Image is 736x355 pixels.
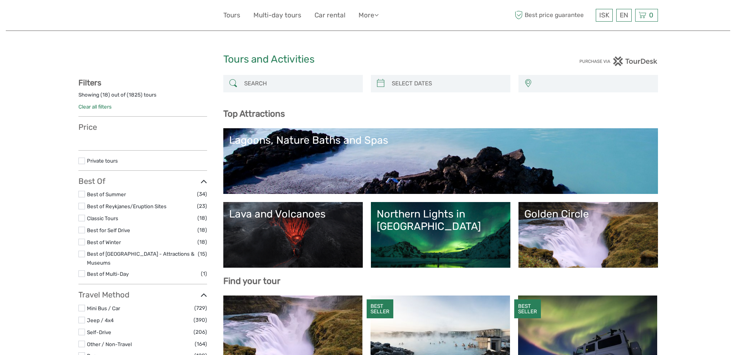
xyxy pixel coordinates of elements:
h1: Tours and Activities [223,53,513,66]
b: Find your tour [223,276,280,286]
h3: Travel Method [78,290,207,299]
h3: Best Of [78,177,207,186]
div: EN [616,9,632,22]
span: (18) [197,226,207,234]
span: (18) [197,214,207,223]
span: (15) [198,250,207,258]
a: Multi-day tours [253,10,301,21]
a: Best of Winter [87,239,121,245]
span: (164) [195,340,207,348]
a: Mini Bus / Car [87,305,120,311]
a: Lava and Volcanoes [229,208,357,262]
a: Classic Tours [87,215,118,221]
a: Clear all filters [78,104,112,110]
b: Top Attractions [223,109,285,119]
a: Best of Summer [87,191,126,197]
div: Showing ( ) out of ( ) tours [78,91,207,103]
span: (390) [194,316,207,324]
a: Jeep / 4x4 [87,317,114,323]
a: Best of Reykjanes/Eruption Sites [87,203,167,209]
div: BEST SELLER [514,299,541,319]
div: Lava and Volcanoes [229,208,357,220]
span: (1) [201,269,207,278]
span: (23) [197,202,207,211]
a: Golden Circle [524,208,652,262]
h3: Price [78,122,207,132]
a: More [359,10,379,21]
a: Tours [223,10,240,21]
div: Lagoons, Nature Baths and Spas [229,134,652,146]
span: 0 [648,11,654,19]
label: 18 [102,91,108,99]
strong: Filters [78,78,101,87]
a: Best for Self Drive [87,227,130,233]
span: Best price guarantee [513,9,594,22]
div: Golden Circle [524,208,652,220]
input: SEARCH [241,77,359,90]
a: Northern Lights in [GEOGRAPHIC_DATA] [377,208,505,262]
span: (729) [194,304,207,313]
div: Northern Lights in [GEOGRAPHIC_DATA] [377,208,505,233]
a: Lagoons, Nature Baths and Spas [229,134,652,188]
span: (18) [197,238,207,246]
a: Self-Drive [87,329,111,335]
span: (206) [194,328,207,336]
a: Car rental [314,10,345,21]
a: Private tours [87,158,118,164]
a: Other / Non-Travel [87,341,132,347]
input: SELECT DATES [389,77,507,90]
img: 579-c3ad521b-b2e6-4e2f-ac42-c21f71cf5781_logo_small.jpg [78,6,124,25]
span: ISK [599,11,609,19]
div: BEST SELLER [367,299,393,319]
span: (34) [197,190,207,199]
a: Best of [GEOGRAPHIC_DATA] - Attractions & Museums [87,251,194,266]
a: Best of Multi-Day [87,271,129,277]
label: 1825 [129,91,141,99]
img: PurchaseViaTourDesk.png [579,56,658,66]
